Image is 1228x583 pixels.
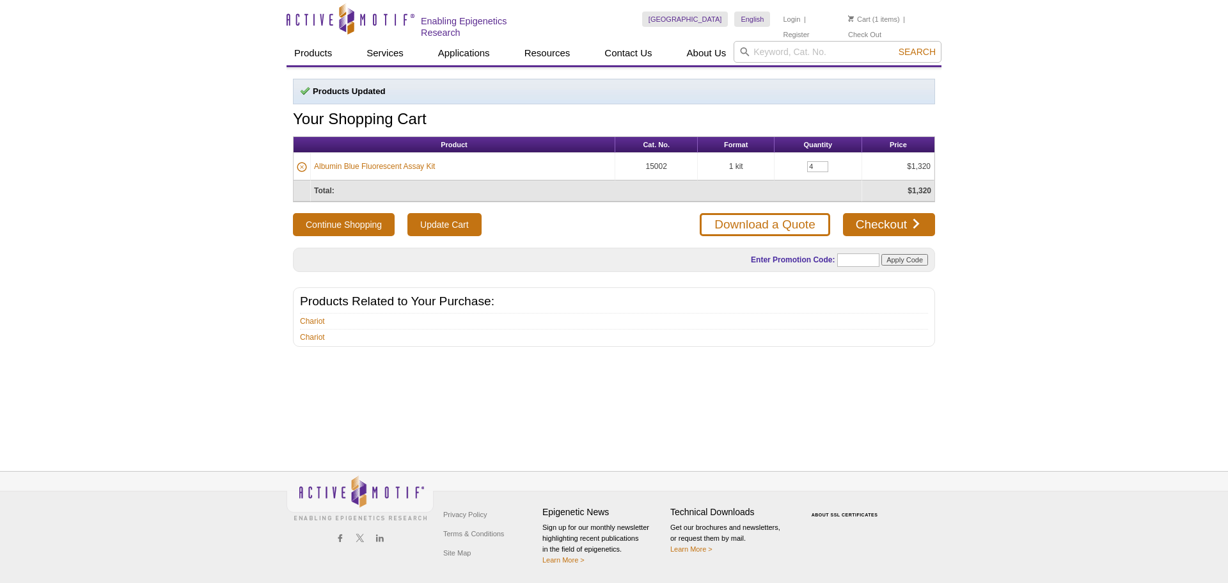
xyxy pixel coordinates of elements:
a: Contact Us [597,41,659,65]
li: (1 items) [848,12,900,27]
span: Product [441,141,468,148]
button: Continue Shopping [293,213,395,236]
a: Albumin Blue Fluorescent Assay Kit [314,161,435,172]
a: English [734,12,770,27]
a: Chariot [300,315,325,327]
label: Enter Promotion Code: [750,255,835,264]
td: 15002 [615,153,698,180]
td: 1 kit [698,153,774,180]
a: Terms & Conditions [440,524,507,543]
a: Learn More > [670,545,712,553]
h2: Enabling Epigenetics Research [421,15,548,38]
img: Active Motif, [287,472,434,523]
span: Search [899,47,936,57]
span: Cat. No. [643,141,670,148]
a: ABOUT SSL CERTIFICATES [812,513,878,517]
a: Site Map [440,543,474,563]
a: [GEOGRAPHIC_DATA] [642,12,728,27]
p: Sign up for our monthly newsletter highlighting recent publications in the field of epigenetics. [542,522,664,566]
input: Keyword, Cat. No. [734,41,941,63]
li: | [804,12,806,27]
a: Privacy Policy [440,505,490,524]
a: Learn More > [542,556,585,564]
h4: Technical Downloads [670,507,792,518]
a: Login [783,15,800,24]
span: Quantity [803,141,832,148]
strong: $1,320 [908,186,931,195]
li: | [903,12,905,27]
a: Resources [517,41,578,65]
a: Register [783,30,809,39]
a: Download a Quote [700,213,830,236]
h1: Your Shopping Cart [293,111,935,129]
p: Products Updated [300,86,928,97]
a: Chariot [300,331,325,343]
a: Services [359,41,411,65]
a: Cart [848,15,870,24]
input: Apply Code [881,254,928,266]
td: $1,320 [862,153,934,180]
span: Price [890,141,907,148]
h2: Products Related to Your Purchase: [300,296,928,307]
a: Check Out [848,30,881,39]
p: Get our brochures and newsletters, or request them by mail. [670,522,792,555]
strong: Total: [314,186,335,195]
button: Search [895,46,940,58]
input: Update Cart [407,213,481,236]
a: Checkout [843,213,935,236]
h4: Epigenetic News [542,507,664,518]
a: About Us [679,41,734,65]
img: Your Cart [848,15,854,22]
span: Format [724,141,748,148]
a: Applications [430,41,498,65]
a: Products [287,41,340,65]
table: Click to Verify - This site chose Symantec SSL for secure e-commerce and confidential communicati... [798,494,894,522]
